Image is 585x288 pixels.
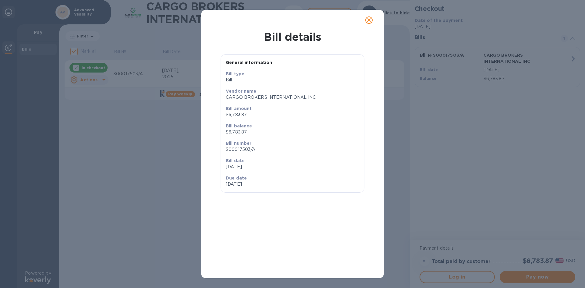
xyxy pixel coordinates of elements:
[226,141,252,146] b: Bill number
[226,176,247,180] b: Due date
[226,60,272,65] b: General information
[206,30,379,43] h1: Bill details
[226,181,290,187] p: [DATE]
[226,94,359,101] p: CARGO BROKERS INTERNATIONAL INC
[226,77,359,83] p: Bill
[226,89,257,94] b: Vendor name
[226,164,359,170] p: [DATE]
[362,13,376,27] button: close
[226,123,252,128] b: Bill balance
[226,146,359,153] p: S00017503/A
[226,106,252,111] b: Bill amount
[226,158,245,163] b: Bill date
[226,112,359,118] p: $6,783.87
[226,71,244,76] b: Bill type
[226,129,359,135] p: $6,783.87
